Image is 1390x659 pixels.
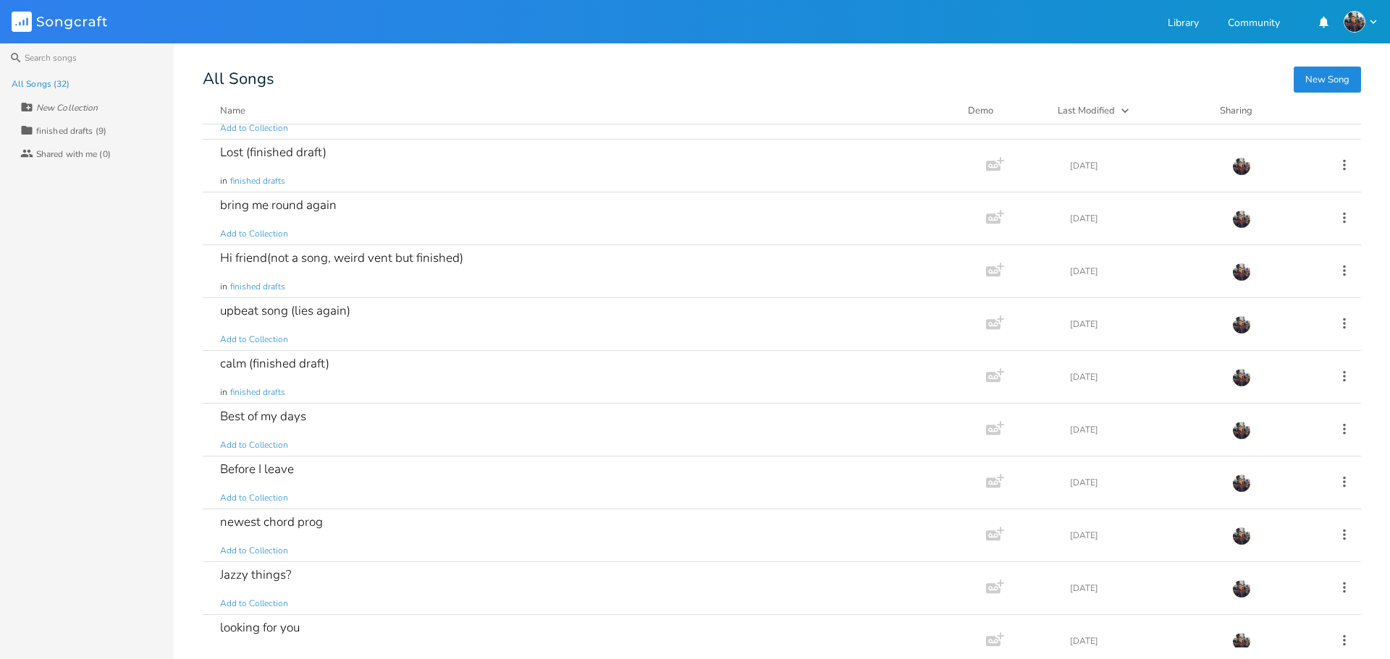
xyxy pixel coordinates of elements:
div: [DATE] [1070,373,1215,381]
div: [DATE] [1070,214,1215,223]
button: Name [220,103,951,118]
img: aaron collins [1232,315,1251,334]
span: in [220,175,227,187]
img: aaron collins [1232,527,1251,545]
div: [DATE] [1070,531,1215,540]
img: aaron collins [1232,263,1251,281]
div: Sharing [1220,103,1307,118]
div: Demo [968,103,1040,118]
img: aaron collins [1232,210,1251,229]
span: Add to Collection [220,228,288,240]
span: Add to Collection [220,122,288,135]
div: Best of my days [220,410,306,422]
div: [DATE] [1070,320,1215,328]
button: New Song [1294,67,1361,93]
div: looking for you [220,621,300,634]
div: [DATE] [1070,584,1215,592]
div: [DATE] [1070,425,1215,434]
div: Shared with me (0) [36,150,111,158]
div: upbeat song (lies again) [220,305,350,317]
div: Last Modified [1058,104,1115,117]
img: aaron collins [1232,368,1251,387]
span: finished drafts [230,386,285,399]
div: finished drafts (9) [36,127,106,135]
div: [DATE] [1070,161,1215,170]
div: Lost (finished draft) [220,146,327,158]
a: Community [1228,18,1280,30]
div: Name [220,104,245,117]
img: aaron collins [1232,157,1251,176]
div: Hi friend(not a song, weird vent but finished) [220,252,463,264]
img: aaron collins [1344,11,1365,33]
a: Library [1168,18,1199,30]
span: in [220,386,227,399]
span: in [220,281,227,293]
span: Add to Collection [220,492,288,504]
div: All Songs [203,72,1361,86]
div: [DATE] [1070,267,1215,276]
img: aaron collins [1232,474,1251,493]
img: aaron collins [1232,632,1251,651]
div: Before I leave [220,463,294,475]
img: aaron collins [1232,579,1251,598]
div: [DATE] [1070,637,1215,645]
button: Last Modified [1058,103,1202,118]
span: Add to Collection [220,439,288,451]
div: newest chord prog [220,516,323,528]
div: calm (finished draft) [220,357,329,370]
div: New Collection [36,103,98,112]
div: All Songs (32) [12,80,69,88]
img: aaron collins [1232,421,1251,440]
span: Add to Collection [220,545,288,557]
span: finished drafts [230,281,285,293]
span: finished drafts [230,175,285,187]
div: bring me round again [220,199,337,211]
div: [DATE] [1070,478,1215,487]
span: Add to Collection [220,333,288,346]
div: Jazzy things? [220,569,291,581]
span: Add to Collection [220,598,288,610]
